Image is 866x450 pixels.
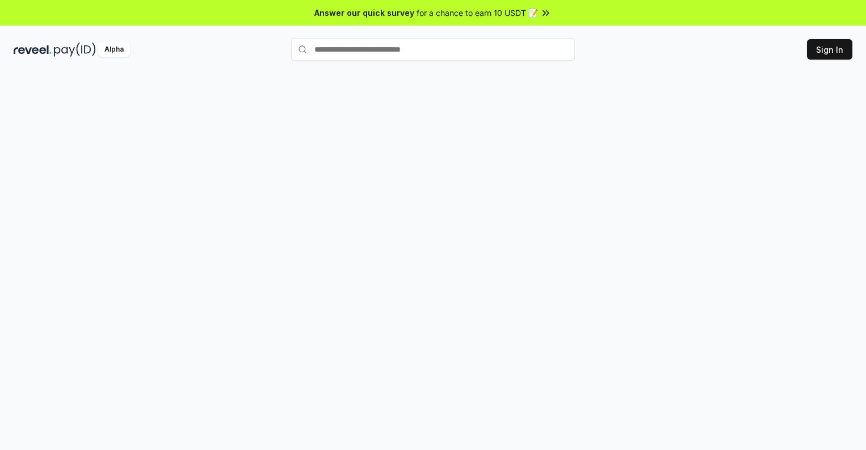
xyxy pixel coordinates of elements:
[14,43,52,57] img: reveel_dark
[807,39,852,60] button: Sign In
[314,7,414,19] span: Answer our quick survey
[98,43,130,57] div: Alpha
[54,43,96,57] img: pay_id
[417,7,538,19] span: for a chance to earn 10 USDT 📝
